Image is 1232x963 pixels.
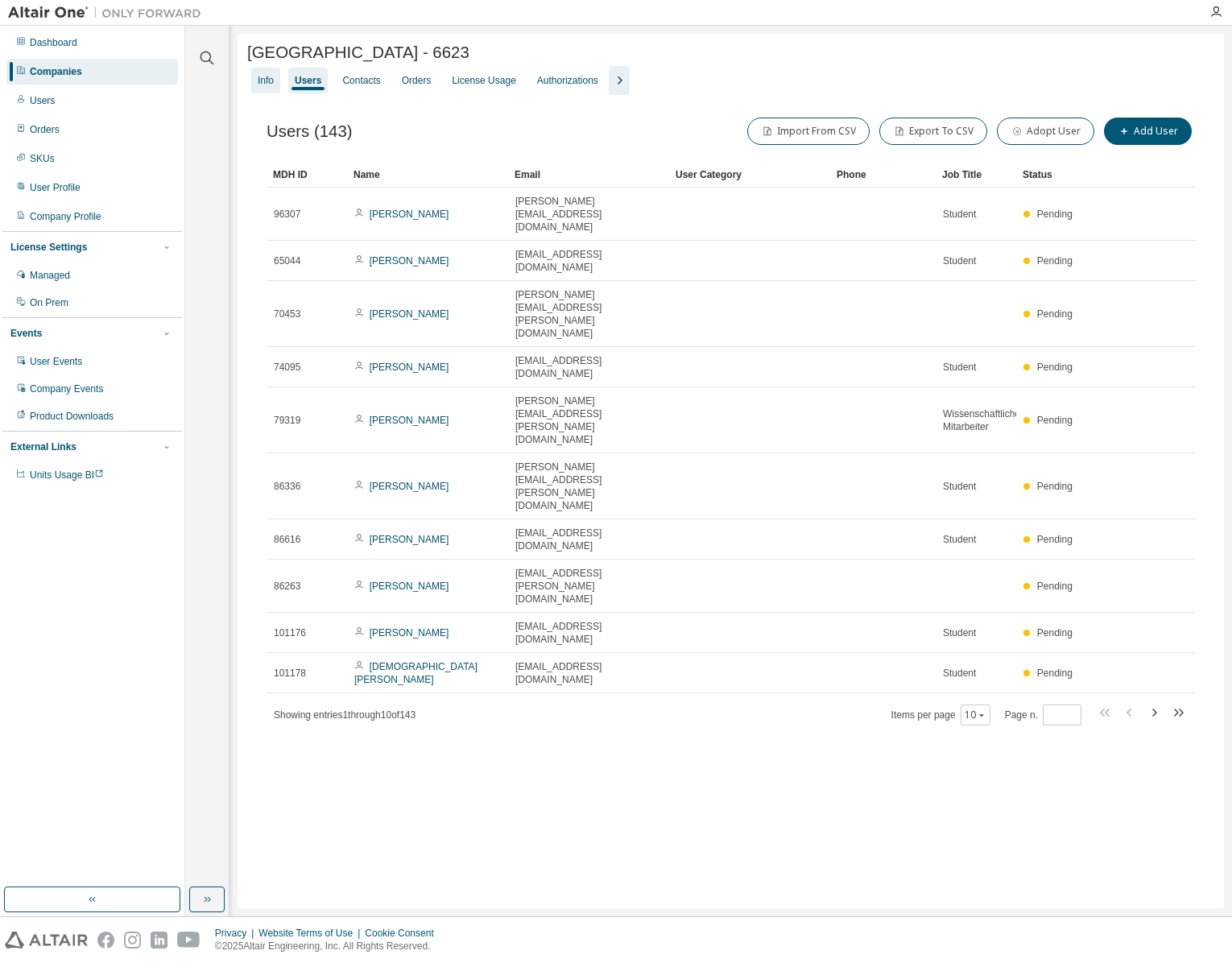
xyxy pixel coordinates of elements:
[1104,118,1192,145] button: Add User
[274,533,300,546] span: 86616
[354,661,478,685] a: [DEMOGRAPHIC_DATA][PERSON_NAME]
[274,667,306,680] span: 101178
[30,152,55,165] div: SKUs
[1037,255,1073,267] span: Pending
[515,620,662,646] span: [EMAIL_ADDRESS][DOMAIN_NAME]
[274,254,300,267] span: 65044
[1023,162,1090,188] div: Status
[515,162,663,188] div: Email
[30,269,70,282] div: Managed
[5,932,88,949] img: altair_logo.svg
[1037,362,1073,373] span: Pending
[274,361,300,374] span: 74095
[274,709,415,721] span: Showing entries 1 through 10 of 143
[30,94,55,107] div: Users
[1005,705,1081,725] span: Page n.
[942,162,1010,188] div: Job Title
[747,118,870,145] button: Import From CSV
[30,296,68,309] div: On Prem
[515,195,662,234] span: [PERSON_NAME][EMAIL_ADDRESS][DOMAIN_NAME]
[30,382,103,395] div: Company Events
[267,122,353,141] span: Users (143)
[30,355,82,368] div: User Events
[30,65,82,78] div: Companies
[1037,209,1073,220] span: Pending
[515,288,662,340] span: [PERSON_NAME][EMAIL_ADDRESS][PERSON_NAME][DOMAIN_NAME]
[370,627,449,639] a: [PERSON_NAME]
[943,533,976,546] span: Student
[177,932,201,949] img: youtube.svg
[370,255,449,267] a: [PERSON_NAME]
[1037,667,1073,679] span: Pending
[273,162,341,188] div: MDH ID
[258,74,274,87] div: Info
[274,626,306,639] span: 101176
[943,626,976,639] span: Student
[10,241,87,254] div: License Settings
[515,660,662,686] span: [EMAIL_ADDRESS][DOMAIN_NAME]
[10,327,42,340] div: Events
[353,162,502,188] div: Name
[8,5,209,21] img: Altair One
[943,254,976,267] span: Student
[97,932,114,949] img: facebook.svg
[1037,481,1073,492] span: Pending
[965,709,986,721] button: 10
[370,481,449,492] a: [PERSON_NAME]
[537,74,598,87] div: Authorizations
[342,74,380,87] div: Contacts
[370,209,449,220] a: [PERSON_NAME]
[1037,534,1073,545] span: Pending
[515,567,662,605] span: [EMAIL_ADDRESS][PERSON_NAME][DOMAIN_NAME]
[30,36,77,49] div: Dashboard
[258,927,365,940] div: Website Terms of Use
[676,162,824,188] div: User Category
[515,354,662,380] span: [EMAIL_ADDRESS][DOMAIN_NAME]
[515,527,662,552] span: [EMAIL_ADDRESS][DOMAIN_NAME]
[879,118,987,145] button: Export To CSV
[124,932,141,949] img: instagram.svg
[370,534,449,545] a: [PERSON_NAME]
[295,74,321,87] div: Users
[274,580,300,593] span: 86263
[943,480,976,493] span: Student
[151,932,167,949] img: linkedin.svg
[274,208,300,221] span: 96307
[515,248,662,274] span: [EMAIL_ADDRESS][DOMAIN_NAME]
[30,469,104,481] span: Units Usage BI
[837,162,929,188] div: Phone
[30,410,114,423] div: Product Downloads
[30,181,81,194] div: User Profile
[515,461,662,512] span: [PERSON_NAME][EMAIL_ADDRESS][PERSON_NAME][DOMAIN_NAME]
[1037,415,1073,426] span: Pending
[30,123,60,136] div: Orders
[997,118,1094,145] button: Adopt User
[274,480,300,493] span: 86336
[943,208,976,221] span: Student
[30,210,101,223] div: Company Profile
[943,667,976,680] span: Student
[274,308,300,320] span: 70453
[1037,627,1073,639] span: Pending
[1037,581,1073,592] span: Pending
[215,927,258,940] div: Privacy
[943,407,1023,433] span: Wissenschaftlicher Mitarbeiter
[370,581,449,592] a: [PERSON_NAME]
[515,395,662,446] span: [PERSON_NAME][EMAIL_ADDRESS][PERSON_NAME][DOMAIN_NAME]
[370,362,449,373] a: [PERSON_NAME]
[365,927,443,940] div: Cookie Consent
[274,414,300,427] span: 79319
[402,74,432,87] div: Orders
[370,415,449,426] a: [PERSON_NAME]
[10,440,76,453] div: External Links
[452,74,515,87] div: License Usage
[370,308,449,320] a: [PERSON_NAME]
[1037,308,1073,320] span: Pending
[247,43,469,62] span: [GEOGRAPHIC_DATA] - 6623
[215,940,444,953] p: © 2025 Altair Engineering, Inc. All Rights Reserved.
[943,361,976,374] span: Student
[891,705,990,725] span: Items per page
